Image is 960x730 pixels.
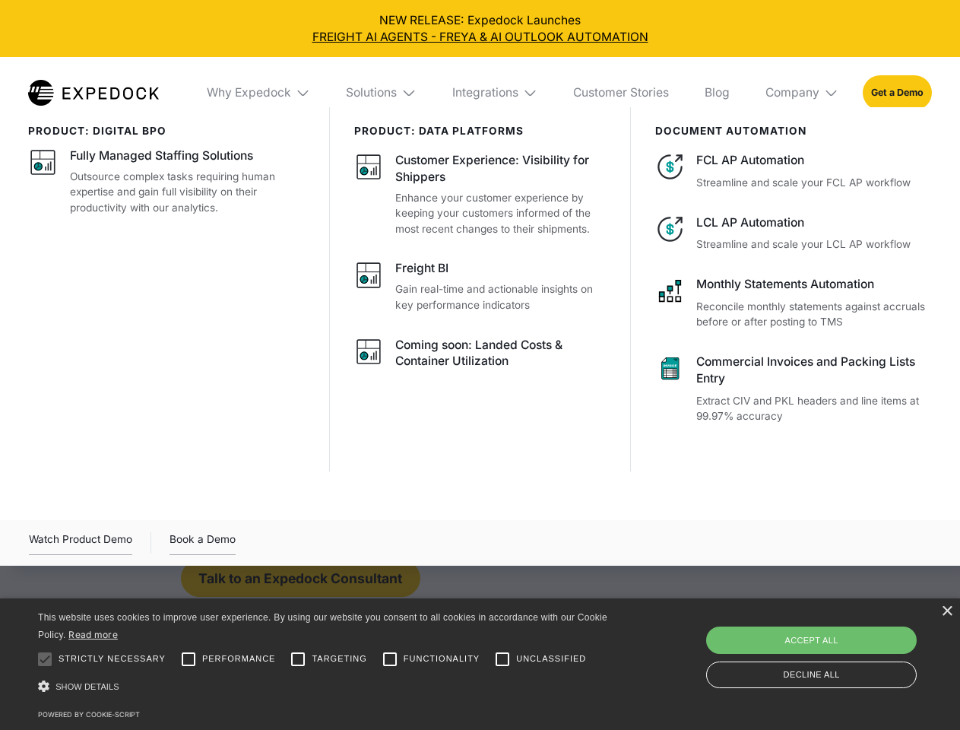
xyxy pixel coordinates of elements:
a: open lightbox [29,531,132,555]
div: Company [753,57,851,129]
div: Coming soon: Landed Costs & Container Utilization [395,337,607,370]
a: Coming soon: Landed Costs & Container Utilization [354,337,607,375]
div: Why Expedock [195,57,322,129]
a: Book a Demo [170,531,236,555]
a: FCL AP AutomationStreamline and scale your FCL AP workflow [655,152,932,190]
div: document automation [655,125,932,137]
a: FREIGHT AI AGENTS - FREYA & AI OUTLOOK AUTOMATION [12,29,949,46]
a: Customer Stories [561,57,680,129]
p: Reconcile monthly statements against accruals before or after posting to TMS [696,299,931,330]
a: Monthly Statements AutomationReconcile monthly statements against accruals before or after postin... [655,276,932,330]
a: Read more [68,629,118,640]
p: Streamline and scale your LCL AP workflow [696,236,931,252]
a: Get a Demo [863,75,932,109]
div: product: digital bpo [28,125,306,137]
div: Customer Experience: Visibility for Shippers [395,152,607,186]
div: Monthly Statements Automation [696,276,931,293]
iframe: Chat Widget [707,566,960,730]
span: Functionality [404,652,480,665]
div: LCL AP Automation [696,214,931,231]
p: Streamline and scale your FCL AP workflow [696,175,931,191]
div: Watch Product Demo [29,531,132,555]
div: Show details [38,677,613,697]
a: Blog [692,57,741,129]
div: Why Expedock [207,85,291,100]
div: PRODUCT: data platforms [354,125,607,137]
p: Outsource complex tasks requiring human expertise and gain full visibility on their productivity ... [70,169,306,216]
p: Extract CIV and PKL headers and line items at 99.97% accuracy [696,393,931,424]
span: Strictly necessary [59,652,166,665]
span: Unclassified [516,652,586,665]
div: Solutions [346,85,397,100]
span: Show details [55,682,119,691]
p: Enhance your customer experience by keeping your customers informed of the most recent changes to... [395,190,607,237]
div: Commercial Invoices and Packing Lists Entry [696,354,931,387]
div: Fully Managed Staffing Solutions [70,148,253,164]
a: LCL AP AutomationStreamline and scale your LCL AP workflow [655,214,932,252]
a: Fully Managed Staffing SolutionsOutsource complex tasks requiring human expertise and gain full v... [28,148,306,215]
div: Solutions [334,57,429,129]
a: Commercial Invoices and Packing Lists EntryExtract CIV and PKL headers and line items at 99.97% a... [655,354,932,424]
div: FCL AP Automation [696,152,931,169]
span: This website uses cookies to improve user experience. By using our website you consent to all coo... [38,612,607,640]
div: NEW RELEASE: Expedock Launches [12,12,949,46]
a: Powered by cookie-script [38,710,140,719]
div: Freight BI [395,260,448,277]
span: Targeting [312,652,366,665]
a: Freight BIGain real-time and actionable insights on key performance indicators [354,260,607,313]
div: Integrations [452,85,518,100]
div: Integrations [440,57,550,129]
span: Performance [202,652,276,665]
div: Company [765,85,819,100]
a: Customer Experience: Visibility for ShippersEnhance your customer experience by keeping your cust... [354,152,607,236]
p: Gain real-time and actionable insights on key performance indicators [395,281,607,313]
